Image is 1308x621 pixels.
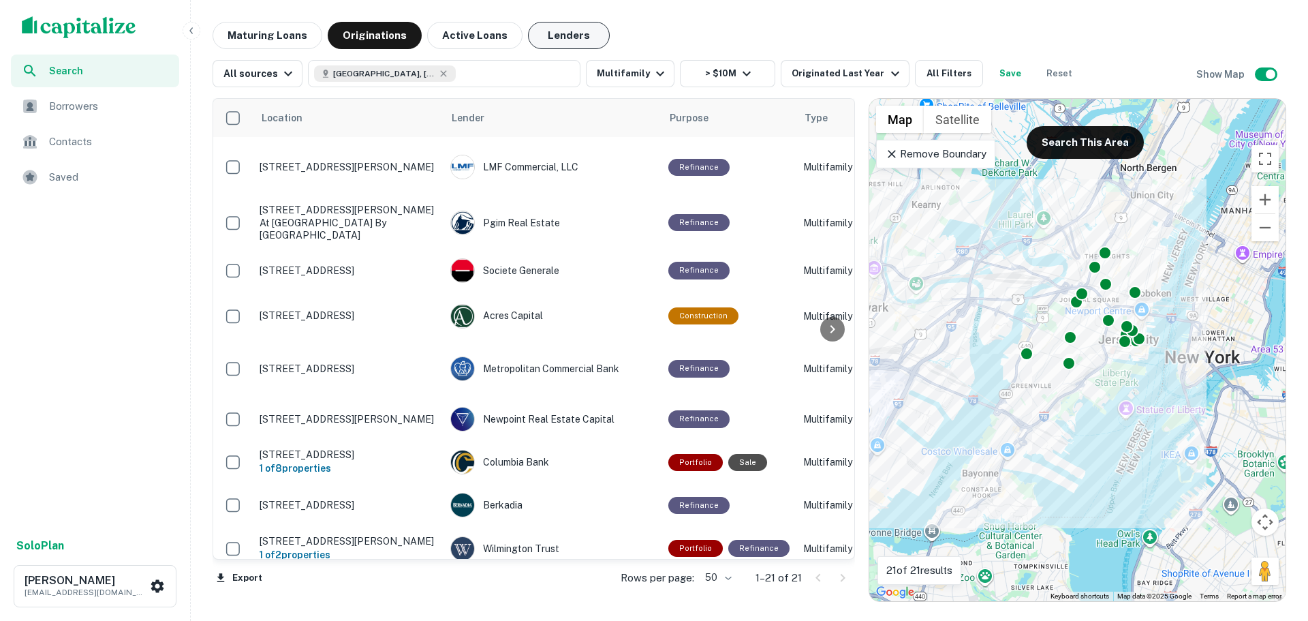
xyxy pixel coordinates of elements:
p: Multifamily [803,412,871,427]
img: picture [451,305,474,328]
p: [STREET_ADDRESS] [260,499,437,511]
a: SoloPlan [16,538,64,554]
div: Metropolitan Commercial Bank [450,357,655,381]
img: picture [451,357,474,380]
div: Sale [728,454,767,471]
p: [STREET_ADDRESS][PERSON_NAME] [260,535,437,547]
button: All sources [213,60,302,87]
span: Search [49,63,171,78]
div: This loan purpose was for refinancing [668,262,730,279]
p: Multifamily [803,215,871,230]
span: Location [261,110,320,126]
div: This loan purpose was for refinancing [668,360,730,377]
div: This loan purpose was for refinancing [668,214,730,231]
th: Type [796,99,878,137]
span: Saved [49,169,171,185]
span: Contacts [49,134,171,150]
button: Reset [1038,60,1081,87]
div: This loan purpose was for refinancing [668,410,730,427]
img: picture [451,408,474,431]
p: 21 of 21 results [886,562,952,579]
p: 1–21 of 21 [756,570,802,586]
button: [GEOGRAPHIC_DATA], [GEOGRAPHIC_DATA], [GEOGRAPHIC_DATA] [308,60,580,87]
h6: [PERSON_NAME] [25,575,147,586]
p: Multifamily [803,498,871,513]
div: Originated Last Year [792,65,903,82]
iframe: Chat Widget [1240,512,1308,577]
img: capitalize-logo.png [22,16,136,38]
button: Toggle fullscreen view [1251,145,1279,172]
button: Active Loans [427,22,523,49]
div: This loan purpose was for refinancing [668,159,730,176]
button: Originated Last Year [781,60,909,87]
button: Export [213,568,266,588]
img: picture [451,494,474,517]
h6: 1 of 8 properties [260,461,437,476]
button: Maturing Loans [213,22,322,49]
p: Multifamily [803,160,871,175]
button: Show satellite imagery [924,106,991,133]
p: [STREET_ADDRESS][PERSON_NAME] at [GEOGRAPHIC_DATA] by [GEOGRAPHIC_DATA] [260,204,437,241]
button: Zoom out [1251,214,1279,241]
button: Originations [328,22,422,49]
a: Contacts [11,125,179,158]
p: Multifamily [803,455,871,470]
a: Saved [11,161,179,194]
div: This is a portfolio loan with 8 properties [668,454,723,471]
div: This is a portfolio loan with 2 properties [668,540,723,557]
button: Search This Area [1027,126,1144,159]
span: Type [805,110,828,126]
p: [STREET_ADDRESS] [260,363,437,375]
div: This loan purpose was for refinancing [668,497,730,514]
span: Map data ©2025 Google [1117,592,1192,600]
button: Map camera controls [1251,509,1279,536]
div: All sources [223,65,296,82]
button: All Filters [915,60,983,87]
img: Google [873,584,918,601]
div: Societe Generale [450,258,655,283]
button: Keyboard shortcuts [1050,592,1109,601]
div: Newpoint Real Estate Capital [450,407,655,431]
img: picture [451,259,474,282]
a: Report a map error [1227,592,1281,600]
p: Rows per page: [621,570,694,586]
div: Columbia Bank [450,450,655,474]
button: Lenders [528,22,610,49]
span: Purpose [670,110,726,126]
h6: 1 of 2 properties [260,547,437,562]
span: [GEOGRAPHIC_DATA], [GEOGRAPHIC_DATA], [GEOGRAPHIC_DATA] [333,67,435,80]
strong: Solo Plan [16,539,64,552]
th: Location [253,99,443,137]
div: 50 [700,568,734,588]
th: Purpose [661,99,796,137]
th: Lender [443,99,661,137]
button: Multifamily [586,60,674,87]
a: Borrowers [11,90,179,123]
p: [STREET_ADDRESS] [260,264,437,277]
h6: Show Map [1196,67,1247,82]
div: Berkadia [450,493,655,517]
button: Save your search to get updates of matches that match your search criteria. [988,60,1032,87]
p: [STREET_ADDRESS] [260,309,437,322]
img: picture [451,211,474,234]
a: Search [11,55,179,87]
button: Show street map [876,106,924,133]
p: [STREET_ADDRESS] [260,449,437,461]
p: Multifamily [803,263,871,278]
span: Lender [452,110,484,126]
img: picture [451,451,474,474]
p: [STREET_ADDRESS][PERSON_NAME] [260,413,437,425]
div: LMF Commercial, LLC [450,155,655,179]
div: 0 0 [869,99,1286,601]
a: Open this area in Google Maps (opens a new window) [873,584,918,601]
img: picture [451,155,474,179]
span: Borrowers [49,98,171,115]
div: This loan purpose was for construction [668,307,738,324]
img: picture [451,537,474,560]
p: Multifamily [803,541,871,556]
